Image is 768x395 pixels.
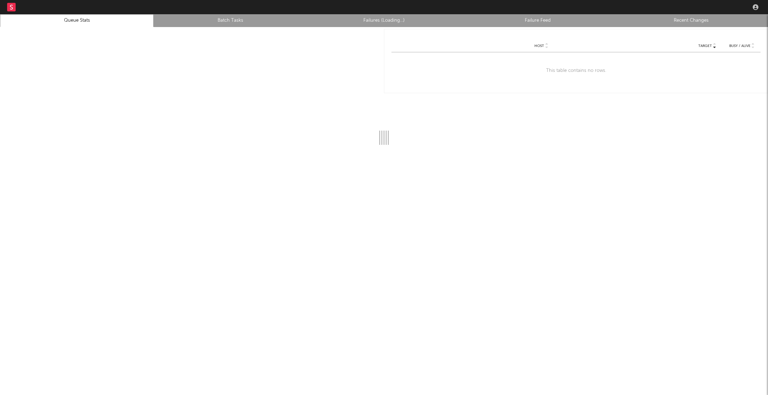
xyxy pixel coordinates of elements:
[391,52,761,89] div: This table contains no rows.
[311,16,457,25] a: Failures (Loading...)
[618,16,764,25] a: Recent Changes
[465,16,610,25] a: Failure Feed
[4,16,150,25] a: Queue Stats
[698,44,712,48] span: Target
[729,44,751,48] span: Busy / Alive
[158,16,303,25] a: Batch Tasks
[534,44,544,48] span: Host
